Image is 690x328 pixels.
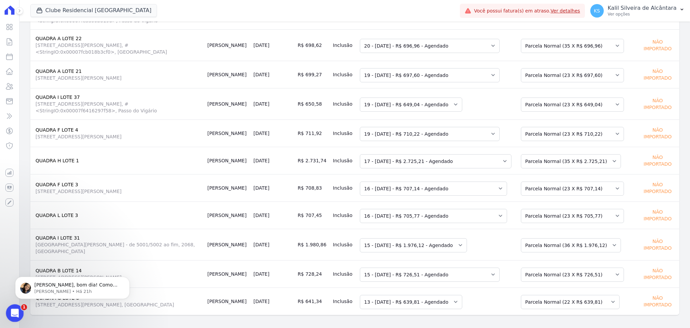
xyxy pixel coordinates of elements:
td: R$ 711,92 [295,119,330,147]
div: Não importado [639,153,677,169]
td: Inclusão [330,201,357,229]
td: Inclusão [330,119,357,147]
td: [PERSON_NAME] [205,61,251,88]
td: [DATE] [251,260,295,288]
td: Inclusão [330,29,357,61]
a: QUADRA F LOTE 4 [36,127,78,133]
a: Ver detalhes [551,8,580,13]
button: KS Kalil Silveira de Alcântara Ver opções [585,1,690,20]
a: QUADRA I LOTE 31 [36,235,80,241]
a: QUADRA L LOTE 3 [36,213,78,218]
td: Inclusão [330,88,357,119]
td: [PERSON_NAME] [205,201,251,229]
div: Não importado [639,293,677,309]
td: Inclusão [330,61,357,88]
div: Não importado [639,237,677,253]
iframe: Intercom notifications mensagem [5,263,140,310]
td: [PERSON_NAME] [205,260,251,288]
td: Inclusão [330,260,357,288]
td: [PERSON_NAME] [205,229,251,260]
td: R$ 728,24 [295,260,330,288]
div: Não importado [639,66,677,83]
button: Clube Residencial [GEOGRAPHIC_DATA] [30,4,157,17]
td: R$ 650,58 [295,88,330,119]
td: Inclusão [330,147,357,174]
div: Não importado [639,96,677,112]
td: [PERSON_NAME] [205,147,251,174]
div: Não importado [639,266,677,282]
div: Não importado [639,125,677,141]
p: Ver opções [608,11,677,17]
td: [DATE] [251,147,295,174]
td: R$ 698,62 [295,29,330,61]
a: QUADRA A LOTE 21 [36,69,82,74]
td: [DATE] [251,229,295,260]
div: Não importado [639,37,677,53]
span: [STREET_ADDRESS][PERSON_NAME], #<StringIO:0x00007fcb018b3cf0>, [GEOGRAPHIC_DATA] [36,42,202,55]
span: [STREET_ADDRESS][PERSON_NAME] [36,133,202,140]
span: [GEOGRAPHIC_DATA][PERSON_NAME] - de 5001/5002 ao fim, 2068, [GEOGRAPHIC_DATA] [36,241,202,255]
span: 1 [21,304,27,310]
td: R$ 641,34 [295,288,330,315]
a: QUADRA H LOTE 1 [36,158,79,163]
a: QUADRA F LOTE 3 [36,182,78,187]
td: [DATE] [251,29,295,61]
td: [DATE] [251,288,295,315]
span: Você possui fatura(s) em atraso. [474,7,580,15]
span: [STREET_ADDRESS][PERSON_NAME] [36,188,202,195]
td: R$ 699,27 [295,61,330,88]
td: [DATE] [251,119,295,147]
p: Kalil Silveira de Alcântara [608,5,677,11]
td: [PERSON_NAME] [205,119,251,147]
a: QUADRA A LOTE 22 [36,36,82,41]
td: R$ 2.731,74 [295,147,330,174]
td: [DATE] [251,61,295,88]
a: QUADRA I LOTE 37 [36,94,80,100]
div: Não importado [639,207,677,223]
span: [STREET_ADDRESS][PERSON_NAME] [36,75,202,81]
td: [PERSON_NAME] [205,88,251,119]
td: Inclusão [330,288,357,315]
td: [DATE] [251,201,295,229]
td: R$ 708,83 [295,174,330,201]
td: Inclusão [330,174,357,201]
td: [DATE] [251,174,295,201]
td: Inclusão [330,229,357,260]
span: [STREET_ADDRESS][PERSON_NAME], #<StringIO:0x00007f6416297f58>, Passo do Vigário [36,101,202,114]
td: [PERSON_NAME] [205,29,251,61]
td: R$ 1.980,86 [295,229,330,260]
td: [DATE] [251,88,295,119]
div: Não importado [639,180,677,196]
td: R$ 707,45 [295,201,330,229]
iframe: Intercom live chat [6,304,24,322]
td: [PERSON_NAME] [205,174,251,201]
td: [PERSON_NAME] [205,288,251,315]
span: KS [594,8,600,13]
